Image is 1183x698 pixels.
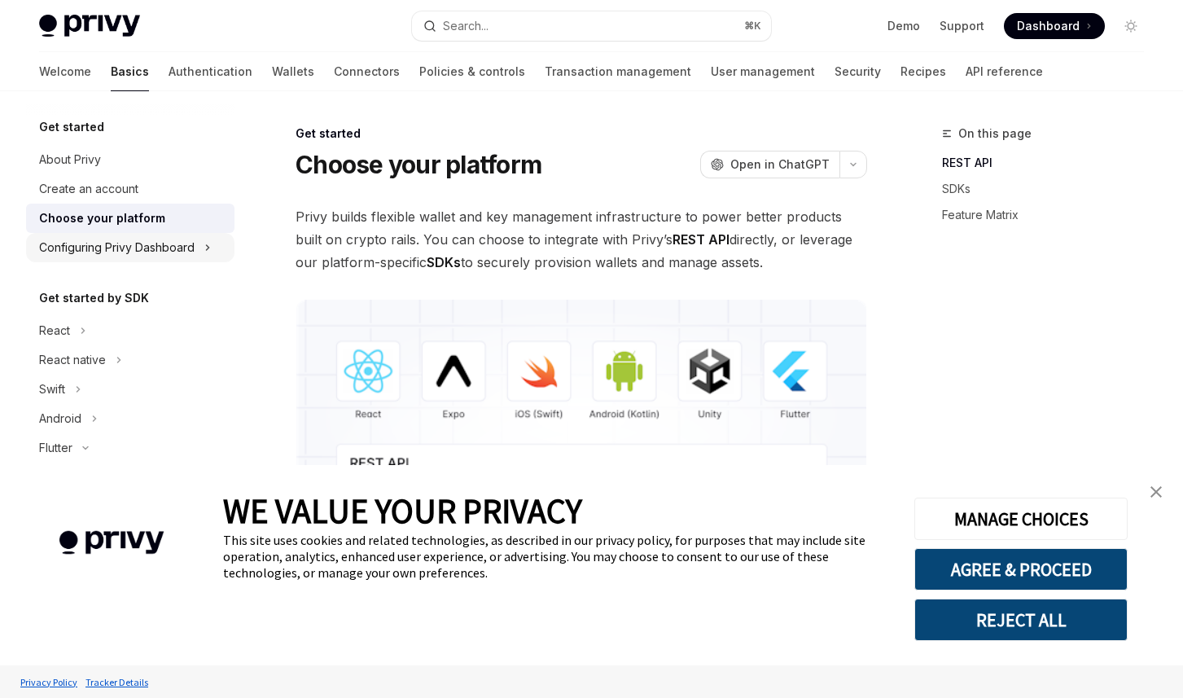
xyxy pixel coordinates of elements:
button: Open in ChatGPT [700,151,839,178]
img: company logo [24,507,199,578]
a: Basics [111,52,149,91]
div: Get started [296,125,867,142]
a: Dashboard [1004,13,1105,39]
button: REJECT ALL [914,599,1128,641]
a: Support [940,18,984,34]
img: images/Platform2.png [296,300,867,533]
div: Create an account [39,179,138,199]
a: Feature Matrix [942,202,1157,228]
span: Privy builds flexible wallet and key management infrastructure to power better products built on ... [296,205,867,274]
a: Tracker Details [81,668,152,696]
button: Toggle dark mode [1118,13,1144,39]
img: light logo [39,15,140,37]
a: Authentication [169,52,252,91]
div: React [39,321,70,340]
a: Welcome [39,52,91,91]
span: ⌘ K [744,20,761,33]
h5: Get started [39,117,104,137]
span: WE VALUE YOUR PRIVACY [223,489,582,532]
img: close banner [1150,486,1162,498]
a: Recipes [900,52,946,91]
a: Choose your platform [26,204,234,233]
div: Flutter [39,438,72,458]
button: MANAGE CHOICES [914,498,1128,540]
span: Dashboard [1017,18,1080,34]
div: Swift [39,380,65,399]
div: Android [39,409,81,428]
span: Open in ChatGPT [730,156,830,173]
div: React native [39,350,106,370]
a: Wallets [272,52,314,91]
a: API reference [966,52,1043,91]
a: SDKs [942,176,1157,202]
strong: REST API [673,231,730,248]
div: Search... [443,16,489,36]
div: This site uses cookies and related technologies, as described in our privacy policy, for purposes... [223,532,890,581]
a: Transaction management [545,52,691,91]
a: Connectors [334,52,400,91]
h1: Choose your platform [296,150,541,179]
strong: SDKs [427,254,461,270]
h5: Get started by SDK [39,288,149,308]
div: Configuring Privy Dashboard [39,238,195,257]
span: On this page [958,124,1032,143]
a: Policies & controls [419,52,525,91]
a: User management [711,52,815,91]
a: Demo [887,18,920,34]
button: Search...⌘K [412,11,772,41]
a: Privacy Policy [16,668,81,696]
button: AGREE & PROCEED [914,548,1128,590]
a: close banner [1140,476,1172,508]
div: Choose your platform [39,209,165,228]
a: About Privy [26,145,234,174]
div: About Privy [39,150,101,169]
a: Installation [26,463,234,492]
a: Create an account [26,174,234,204]
a: REST API [942,150,1157,176]
a: Security [835,52,881,91]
